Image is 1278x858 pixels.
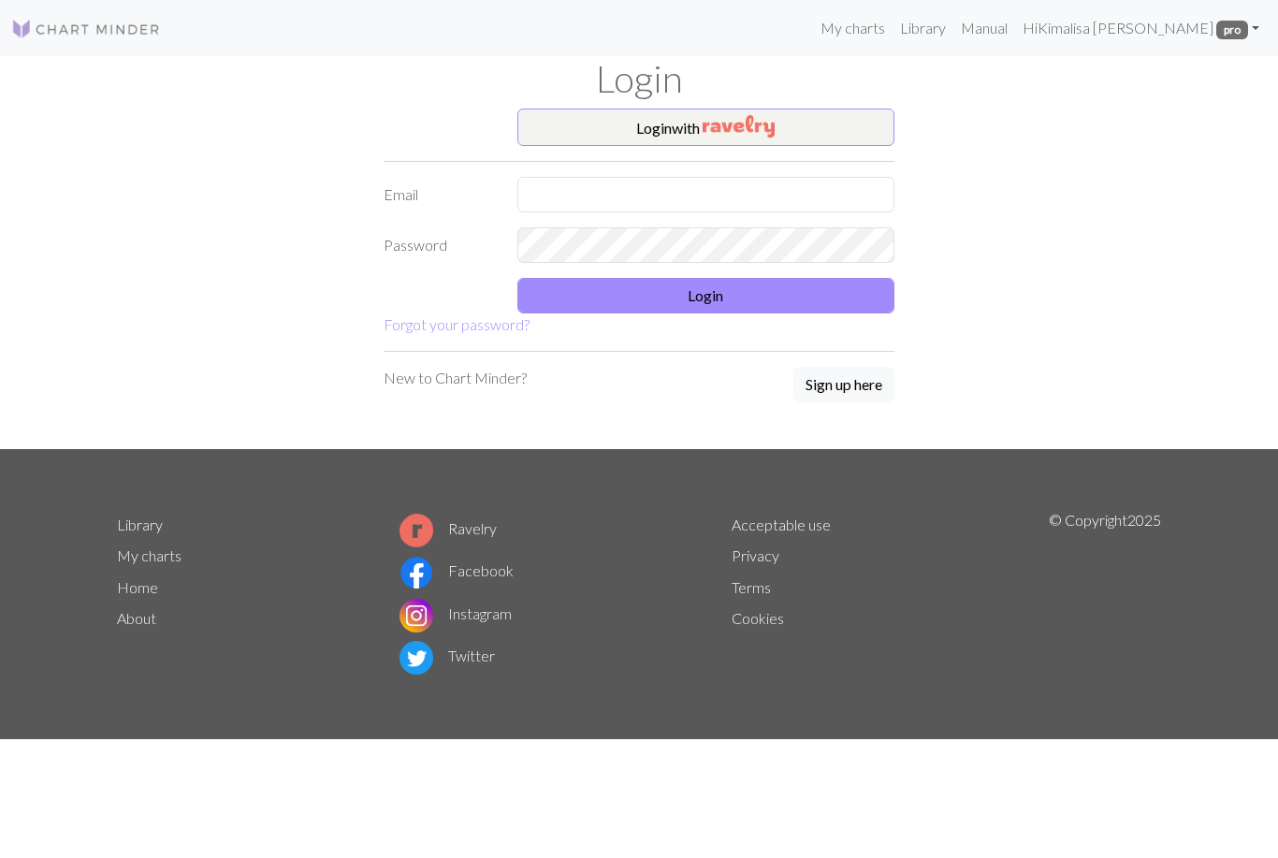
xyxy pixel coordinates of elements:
button: Sign up here [793,367,894,402]
label: Password [372,227,506,263]
img: Twitter logo [399,641,433,675]
span: pro [1216,21,1248,39]
button: Loginwith [517,109,895,146]
a: Library [117,516,163,533]
a: Sign up here [793,367,894,404]
a: Ravelry [399,519,497,537]
label: Email [372,177,506,212]
a: Library [893,9,953,47]
p: © Copyright 2025 [1049,509,1161,679]
img: Facebook logo [399,556,433,589]
a: Instagram [399,604,512,622]
a: My charts [813,9,893,47]
a: Forgot your password? [384,315,530,333]
h1: Login [106,56,1172,101]
img: Ravelry [703,115,775,138]
a: Twitter [399,647,495,664]
a: Manual [953,9,1015,47]
a: Terms [732,578,771,596]
a: Home [117,578,158,596]
a: HiKimalisa [PERSON_NAME] pro [1015,9,1267,47]
a: My charts [117,546,182,564]
a: About [117,609,156,627]
img: Logo [11,18,161,40]
a: Privacy [732,546,779,564]
p: New to Chart Minder? [384,367,527,389]
a: Acceptable use [732,516,831,533]
a: Facebook [399,561,514,579]
img: Ravelry logo [399,514,433,547]
button: Login [517,278,895,313]
img: Instagram logo [399,599,433,633]
a: Cookies [732,609,784,627]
